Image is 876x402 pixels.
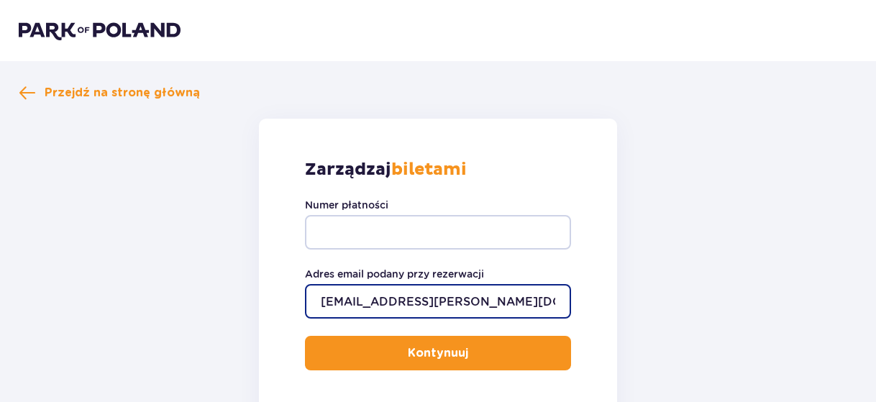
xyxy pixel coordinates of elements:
[305,159,467,181] p: Zarządzaj
[19,84,200,101] a: Przejdź na stronę główną
[305,267,484,281] label: Adres email podany przy rezerwacji
[305,198,388,212] label: Numer płatności
[45,85,200,101] span: Przejdź na stronę główną
[19,20,181,40] img: Park of Poland logo
[391,159,467,181] strong: biletami
[408,345,468,361] p: Kontynuuj
[305,336,571,370] button: Kontynuuj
